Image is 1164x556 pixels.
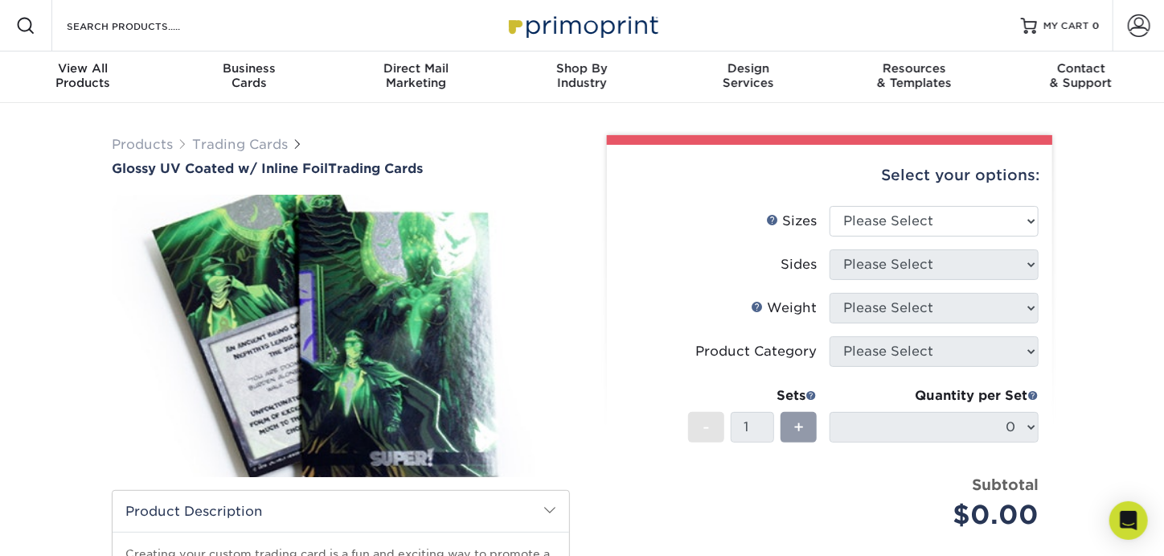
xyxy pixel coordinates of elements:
[781,255,817,274] div: Sides
[499,61,666,76] span: Shop By
[831,51,998,103] a: Resources& Templates
[65,16,222,35] input: SEARCH PRODUCTS.....
[830,386,1039,406] div: Quantity per Set
[166,51,333,103] a: BusinessCards
[333,51,499,103] a: Direct MailMarketing
[333,61,499,90] div: Marketing
[112,161,570,176] a: Glossy UV Coated w/ Inline FoilTrading Cards
[998,61,1164,90] div: & Support
[688,386,817,406] div: Sets
[499,51,666,103] a: Shop ByIndustry
[112,161,328,176] span: Glossy UV Coated w/ Inline Foil
[665,61,831,90] div: Services
[4,507,137,550] iframe: Google Customer Reviews
[192,137,288,152] a: Trading Cards
[972,476,1039,493] strong: Subtotal
[166,61,333,76] span: Business
[112,161,570,176] h1: Trading Cards
[620,145,1039,206] div: Select your options:
[113,491,569,532] h2: Product Description
[499,61,666,90] div: Industry
[831,61,998,90] div: & Templates
[751,299,817,318] div: Weight
[166,61,333,90] div: Cards
[333,61,499,76] span: Direct Mail
[1092,20,1100,31] span: 0
[502,8,662,43] img: Primoprint
[998,51,1164,103] a: Contact& Support
[1043,19,1089,33] span: MY CART
[665,51,831,103] a: DesignServices
[665,61,831,76] span: Design
[793,415,804,439] span: +
[831,61,998,76] span: Resources
[703,415,710,439] span: -
[842,496,1039,534] div: $0.00
[998,61,1164,76] span: Contact
[112,178,570,495] img: Glossy UV Coated w/ Inline Foil 01
[112,137,173,152] a: Products
[766,212,817,231] div: Sizes
[695,342,817,361] div: Product Category
[1109,501,1148,540] div: Open Intercom Messenger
